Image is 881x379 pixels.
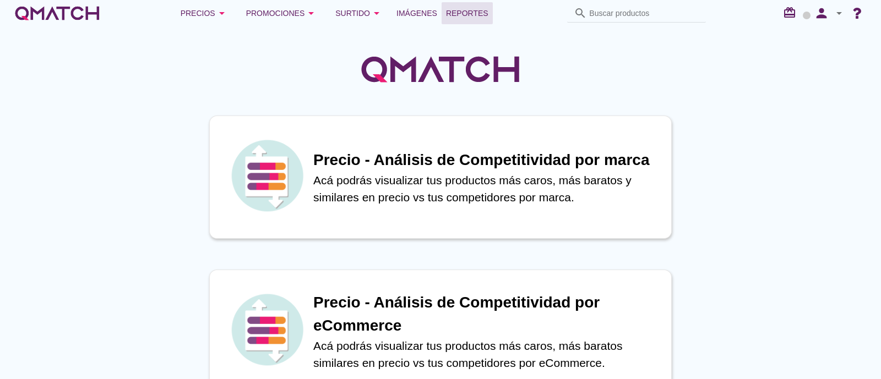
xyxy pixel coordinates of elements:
[246,7,318,20] div: Promociones
[358,42,523,97] img: QMatchLogo
[313,172,660,206] p: Acá podrás visualizar tus productos más caros, más baratos y similares en precio vs tus competido...
[783,6,801,19] i: redeem
[446,7,488,20] span: Reportes
[392,2,442,24] a: Imágenes
[442,2,493,24] a: Reportes
[833,7,846,20] i: arrow_drop_down
[237,2,327,24] button: Promociones
[13,2,101,24] a: white-qmatch-logo
[172,2,237,24] button: Precios
[194,116,687,239] a: iconPrecio - Análisis de Competitividad por marcaAcá podrás visualizar tus productos más caros, m...
[181,7,229,20] div: Precios
[589,4,699,22] input: Buscar productos
[811,6,833,21] i: person
[215,7,229,20] i: arrow_drop_down
[313,291,660,337] h1: Precio - Análisis de Competitividad por eCommerce
[229,137,306,214] img: icon
[335,7,383,20] div: Surtido
[313,337,660,372] p: Acá podrás visualizar tus productos más caros, más baratos similares en precio vs tus competidore...
[396,7,437,20] span: Imágenes
[229,291,306,368] img: icon
[304,7,318,20] i: arrow_drop_down
[370,7,383,20] i: arrow_drop_down
[327,2,392,24] button: Surtido
[313,149,660,172] h1: Precio - Análisis de Competitividad por marca
[574,7,587,20] i: search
